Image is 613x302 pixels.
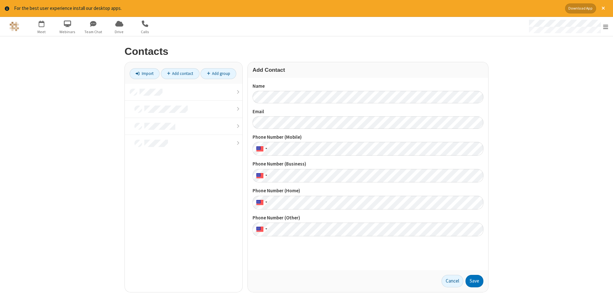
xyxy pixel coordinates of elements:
label: Email [253,108,483,115]
h2: Contacts [125,46,488,57]
label: Phone Number (Home) [253,187,483,195]
div: United States: + 1 [253,223,269,236]
span: Webinars [56,29,79,35]
button: Save [465,275,483,288]
a: Import [130,68,160,79]
span: Team Chat [81,29,105,35]
a: Add contact [161,68,200,79]
div: For the best user experience install our desktop apps. [14,5,560,12]
img: QA Selenium DO NOT DELETE OR CHANGE [10,22,19,31]
span: Calls [133,29,157,35]
div: Open menu [523,17,613,36]
div: United States: + 1 [253,169,269,183]
div: United States: + 1 [253,196,269,210]
span: Drive [107,29,131,35]
label: Name [253,83,483,90]
label: Phone Number (Business) [253,160,483,168]
label: Phone Number (Mobile) [253,134,483,141]
button: Close alert [598,4,608,13]
button: Download App [565,4,596,13]
button: Logo [2,17,26,36]
h3: Add Contact [253,67,483,73]
label: Phone Number (Other) [253,214,483,222]
a: Add group [201,68,236,79]
a: Cancel [442,275,463,288]
div: United States: + 1 [253,142,269,156]
span: Meet [30,29,54,35]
